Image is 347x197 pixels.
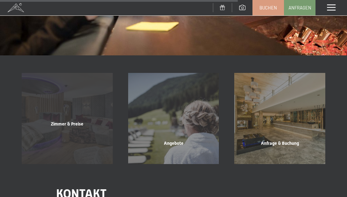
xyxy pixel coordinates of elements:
span: Buchen [259,5,277,11]
span: Zimmer & Preise [51,121,83,127]
a: Im Top-Hotel in Südtirol all inclusive urlauben Zimmer & Preise [14,73,120,164]
a: Buchen [253,0,284,15]
a: Im Top-Hotel in Südtirol all inclusive urlauben Anfrage & Buchung [227,73,333,164]
a: Im Top-Hotel in Südtirol all inclusive urlauben Angebote [120,73,227,164]
span: Anfragen [289,5,311,11]
span: Anfrage & Buchung [261,141,299,146]
a: Anfragen [284,0,315,15]
span: Angebote [164,141,183,146]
